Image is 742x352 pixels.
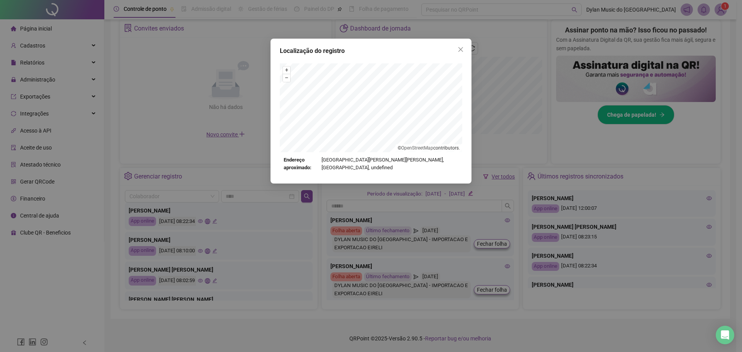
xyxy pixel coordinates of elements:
li: © contributors. [398,145,460,151]
strong: Endereço aproximado: [284,156,318,172]
button: Close [454,43,467,56]
button: – [283,74,290,82]
a: OpenStreetMap [401,145,433,151]
div: Localização do registro [280,46,462,56]
div: [GEOGRAPHIC_DATA][PERSON_NAME][PERSON_NAME], [GEOGRAPHIC_DATA], undefined [284,156,458,172]
span: close [458,46,464,53]
div: Open Intercom Messenger [716,326,734,344]
button: + [283,66,290,74]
